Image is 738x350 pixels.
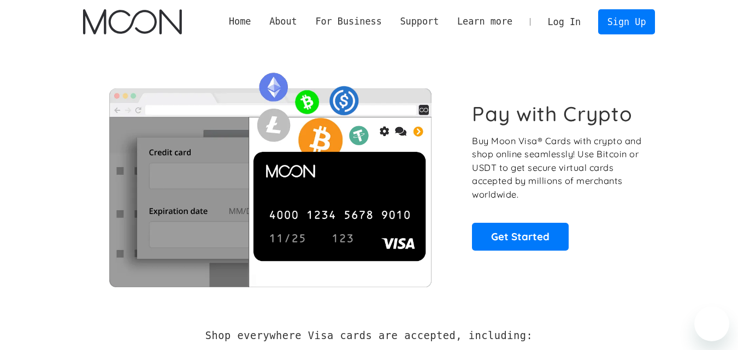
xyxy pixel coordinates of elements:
div: Learn more [457,15,512,28]
div: For Business [306,15,391,28]
div: For Business [315,15,381,28]
a: Get Started [472,223,569,250]
h2: Shop everywhere Visa cards are accepted, including: [205,330,533,342]
a: Home [220,15,260,28]
iframe: Knapp för att öppna meddelandefönstret [694,306,729,341]
img: Moon Cards let you spend your crypto anywhere Visa is accepted. [83,65,457,287]
div: About [260,15,306,28]
p: Buy Moon Visa® Cards with crypto and shop online seamlessly! Use Bitcoin or USDT to get secure vi... [472,134,643,201]
div: About [269,15,297,28]
div: Support [391,15,448,28]
img: Moon Logo [83,9,182,34]
a: home [83,9,182,34]
a: Sign Up [598,9,655,34]
h1: Pay with Crypto [472,102,633,126]
a: Log In [539,10,590,34]
div: Learn more [448,15,522,28]
div: Support [400,15,439,28]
